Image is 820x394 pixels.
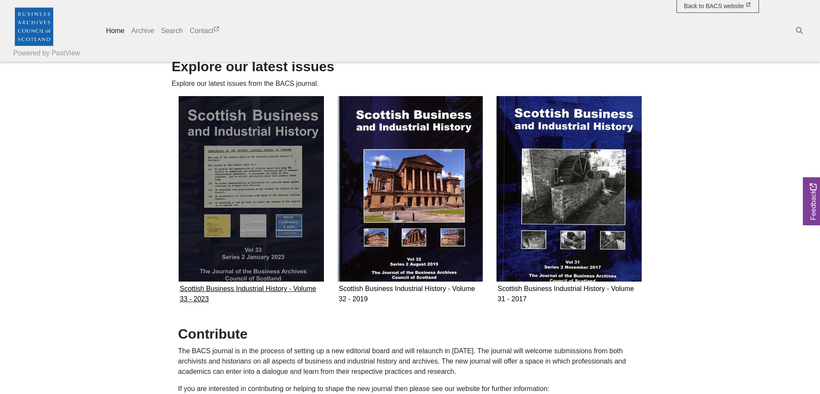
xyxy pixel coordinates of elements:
[178,326,642,342] h2: Contribute
[331,96,490,319] div: Subcollection
[803,177,820,225] a: Would you like to provide feedback?
[337,96,483,306] a: Scottish Business Industrial History - Volume 32 - 2019Scottish Business Industrial History - Vol...
[13,48,80,58] a: Powered by PastView
[172,79,649,89] p: Explore our latest issues from the BACS journal.
[496,96,642,306] a: Scottish Business Industrial History - Volume 31 - 2017Scottish Business Industrial History - Vol...
[684,3,744,9] span: Back to BACS website
[172,58,649,75] h2: Explore our latest issues
[128,22,158,39] a: Archive
[13,6,55,47] img: Business Archives Council of Scotland
[103,22,128,39] a: Home
[178,96,324,306] a: Scottish Business Industrial History - Volume 33 - 2023Scottish Business Industrial History - Vol...
[178,346,642,377] p: The BACS journal is in the process of setting up a new editorial board and will relaunch in [DATE...
[490,96,649,319] div: Subcollection
[186,22,224,39] a: Contact
[808,183,819,220] span: Feedback
[496,96,642,282] img: Scottish Business Industrial History - Volume 31 - 2017
[158,22,186,39] a: Search
[13,3,55,49] a: Business Archives Council of Scotland logo
[337,96,483,282] img: Scottish Business Industrial History - Volume 32 - 2019
[178,96,324,282] img: Scottish Business Industrial History - Volume 33 - 2023
[172,58,649,319] section: Subcollections
[172,96,331,319] div: Subcollection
